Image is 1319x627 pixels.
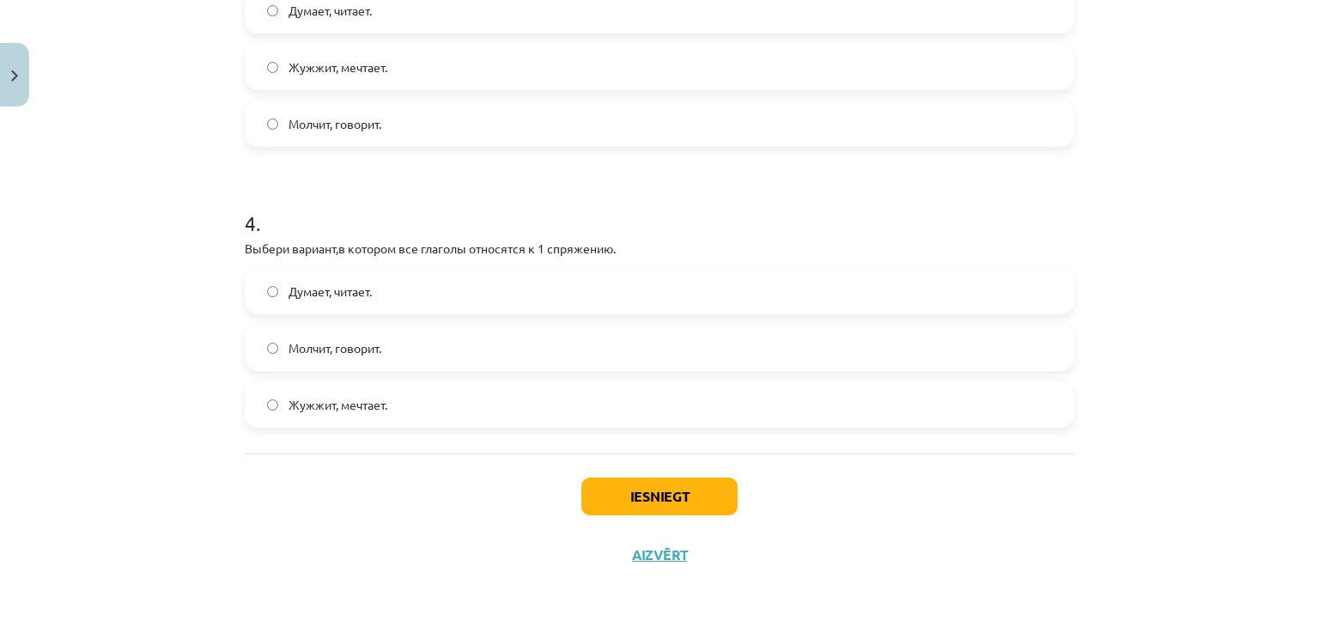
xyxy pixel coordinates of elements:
button: Aizvērt [627,546,692,563]
input: Жужжит, мечтает. [267,399,278,411]
input: Жужжит, мечтает. [267,62,278,73]
span: Жужжит, мечтает. [289,58,387,76]
input: Молчит, говорит. [267,343,278,354]
button: Iesniegt [581,478,738,515]
input: Молчит, говорит. [267,119,278,130]
span: Молчит, говорит. [289,115,381,133]
img: icon-close-lesson-0947bae3869378f0d4975bcd49f059093ad1ed9edebbc8119c70593378902aed.svg [11,70,18,82]
span: Думает, читает. [289,283,372,301]
span: Молчит, говорит. [289,339,381,357]
input: Думает, читает. [267,286,278,297]
span: Думает, читает. [289,2,372,20]
span: Жужжит, мечтает. [289,396,387,414]
h1: 4 . [245,181,1074,234]
input: Думает, читает. [267,5,278,16]
p: Выбери вариант,в котором все глаголы относятся к 1 спряжению. [245,240,1074,258]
